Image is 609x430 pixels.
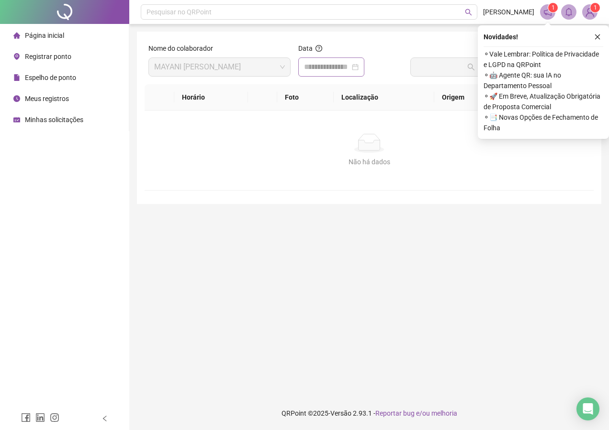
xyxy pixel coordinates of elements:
[101,415,108,422] span: left
[154,58,285,76] span: MAYANI ANSELMO FARIAS
[484,70,603,91] span: ⚬ 🤖 Agente QR: sua IA no Departamento Pessoal
[25,53,71,60] span: Registrar ponto
[148,43,219,54] label: Nome do colaborador
[13,116,20,123] span: schedule
[434,84,507,111] th: Origem
[465,9,472,16] span: search
[552,4,555,11] span: 1
[25,74,76,81] span: Espelho de ponto
[13,53,20,60] span: environment
[277,84,333,111] th: Foto
[484,49,603,70] span: ⚬ Vale Lembrar: Política de Privacidade e LGPD na QRPoint
[410,57,590,77] button: Buscar registros
[13,32,20,39] span: home
[564,8,573,16] span: bell
[13,74,20,81] span: file
[543,8,552,16] span: notification
[576,397,599,420] div: Open Intercom Messenger
[375,409,457,417] span: Reportar bug e/ou melhoria
[594,34,601,40] span: close
[25,95,69,102] span: Meus registros
[25,116,83,124] span: Minhas solicitações
[156,157,582,167] div: Não há dados
[25,32,64,39] span: Página inicial
[483,7,534,17] span: [PERSON_NAME]
[50,413,59,422] span: instagram
[334,84,434,111] th: Localização
[484,32,518,42] span: Novidades !
[583,5,597,19] img: 92120
[484,91,603,112] span: ⚬ 🚀 Em Breve, Atualização Obrigatória de Proposta Comercial
[316,45,322,52] span: question-circle
[594,4,597,11] span: 1
[590,3,600,12] sup: Atualize o seu contato no menu Meus Dados
[13,95,20,102] span: clock-circle
[298,45,313,52] span: Data
[330,409,351,417] span: Versão
[21,413,31,422] span: facebook
[548,3,558,12] sup: 1
[484,112,603,133] span: ⚬ 📑 Novas Opções de Fechamento de Folha
[174,84,248,111] th: Horário
[35,413,45,422] span: linkedin
[129,396,609,430] footer: QRPoint © 2025 - 2.93.1 -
